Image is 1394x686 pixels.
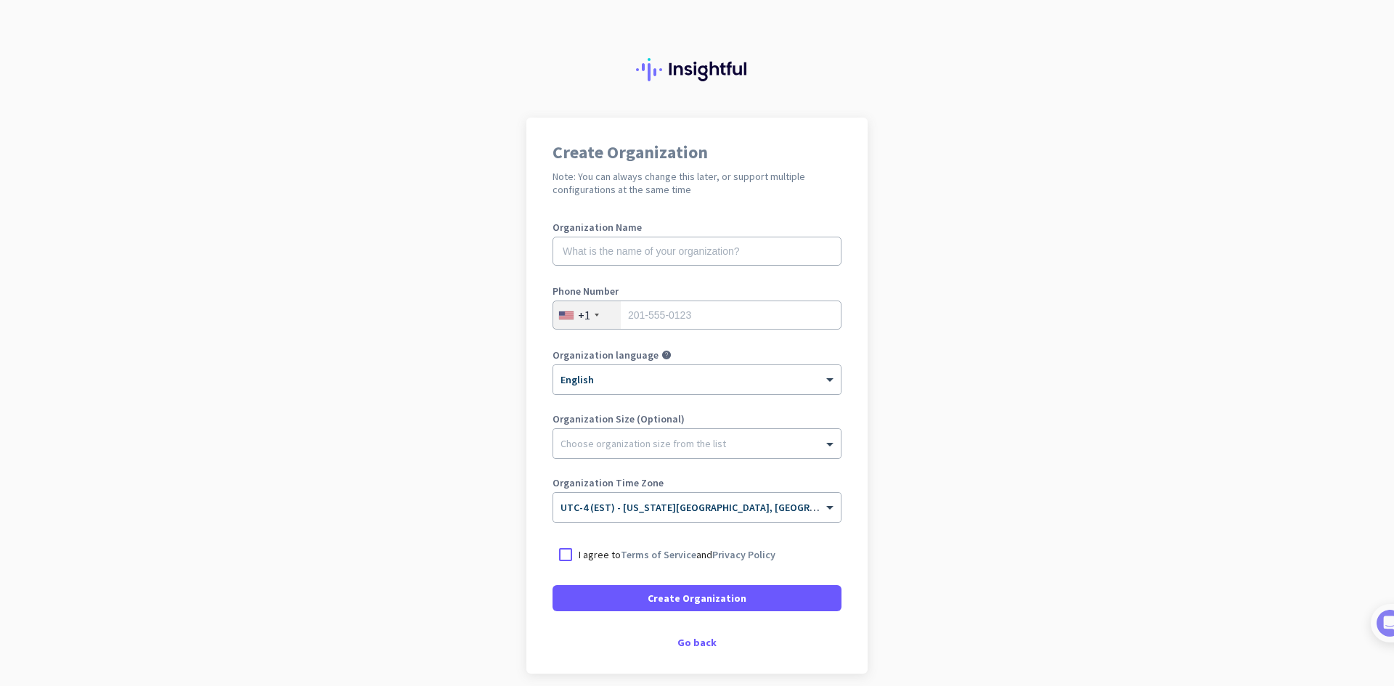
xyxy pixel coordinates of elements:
[648,591,746,605] span: Create Organization
[712,548,775,561] a: Privacy Policy
[578,308,590,322] div: +1
[553,637,841,648] div: Go back
[553,237,841,266] input: What is the name of your organization?
[553,144,841,161] h1: Create Organization
[553,350,659,360] label: Organization language
[621,548,696,561] a: Terms of Service
[553,170,841,196] h2: Note: You can always change this later, or support multiple configurations at the same time
[553,286,841,296] label: Phone Number
[553,222,841,232] label: Organization Name
[661,350,672,360] i: help
[553,478,841,488] label: Organization Time Zone
[553,585,841,611] button: Create Organization
[579,547,775,562] p: I agree to and
[636,58,758,81] img: Insightful
[553,301,841,330] input: 201-555-0123
[553,414,841,424] label: Organization Size (Optional)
